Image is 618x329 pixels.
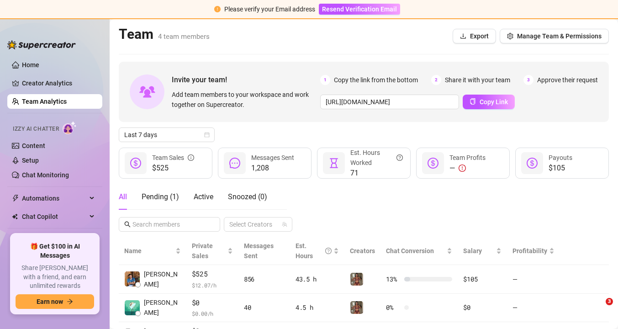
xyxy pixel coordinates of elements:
[445,75,510,85] span: Share it with your team
[224,4,315,14] div: Please verify your Email address
[325,241,332,261] span: question-circle
[328,158,339,169] span: hourglass
[350,273,363,286] img: Greek
[322,5,397,13] span: Resend Verification Email
[296,302,339,313] div: 4.5 h
[463,95,515,109] button: Copy Link
[537,75,598,85] span: Approve their request
[132,219,207,229] input: Search members
[386,247,434,255] span: Chat Conversion
[119,191,127,202] div: All
[500,29,609,43] button: Manage Team & Permissions
[7,40,76,49] img: logo-BBDzfeDw.svg
[319,4,400,15] button: Resend Verification Email
[67,298,73,305] span: arrow-right
[296,274,339,284] div: 43.5 h
[16,264,94,291] span: Share [PERSON_NAME] with a friend, and earn unlimited rewards
[22,171,69,179] a: Chat Monitoring
[22,157,39,164] a: Setup
[463,302,501,313] div: $0
[507,33,513,39] span: setting
[282,222,287,227] span: team
[350,168,403,179] span: 71
[527,158,538,169] span: dollar-circle
[124,128,209,142] span: Last 7 days
[22,61,39,69] a: Home
[192,281,233,290] span: $ 12.07 /h
[204,132,210,138] span: calendar
[463,247,482,255] span: Salary
[192,269,233,280] span: $525
[606,298,613,305] span: 3
[549,154,572,161] span: Payouts
[251,163,294,174] span: 1,208
[124,246,174,256] span: Name
[125,271,140,287] img: Chester Tagayun…
[63,121,77,134] img: AI Chatter
[194,192,213,201] span: Active
[214,6,221,12] span: exclamation-circle
[142,191,179,202] div: Pending ( 1 )
[453,29,496,43] button: Export
[144,269,181,289] span: [PERSON_NAME]
[350,148,403,168] div: Est. Hours Worked
[470,32,489,40] span: Export
[350,301,363,314] img: Greek
[386,274,401,284] span: 13 %
[460,33,466,39] span: download
[507,294,560,323] td: —
[192,242,213,260] span: Private Sales
[251,154,294,161] span: Messages Sent
[22,142,45,149] a: Content
[244,302,285,313] div: 40
[344,237,380,265] th: Creators
[22,76,95,90] a: Creator Analytics
[188,153,194,163] span: info-circle
[512,247,547,255] span: Profitability
[130,158,141,169] span: dollar-circle
[124,221,131,228] span: search
[12,213,18,220] img: Chat Copilot
[37,298,63,305] span: Earn now
[386,302,401,313] span: 0 %
[244,274,285,284] div: 856
[22,191,87,206] span: Automations
[449,163,486,174] div: —
[192,309,233,318] span: $ 0.00 /h
[320,75,330,85] span: 1
[459,164,466,172] span: exclamation-circle
[396,148,403,168] span: question-circle
[22,98,67,105] a: Team Analytics
[144,297,181,318] span: [PERSON_NAME]
[334,75,418,85] span: Copy the link from the bottom
[172,90,317,110] span: Add team members to your workspace and work together on Supercreator.
[480,98,508,106] span: Copy Link
[463,274,501,284] div: $105
[125,300,140,315] img: Jen
[517,32,602,40] span: Manage Team & Permissions
[158,32,210,41] span: 4 team members
[296,241,332,261] div: Est. Hours
[229,158,240,169] span: message
[192,297,233,308] span: $0
[22,209,87,224] span: Chat Copilot
[16,242,94,260] span: 🎁 Get $100 in AI Messages
[470,98,476,105] span: copy
[152,153,194,163] div: Team Sales
[244,242,274,260] span: Messages Sent
[13,125,59,133] span: Izzy AI Chatter
[119,237,186,265] th: Name
[507,265,560,294] td: —
[172,74,320,85] span: Invite your team!
[523,75,533,85] span: 3
[587,298,609,320] iframe: Intercom live chat
[119,26,210,43] h2: Team
[428,158,438,169] span: dollar-circle
[228,192,267,201] span: Snoozed ( 0 )
[12,195,19,202] span: thunderbolt
[549,163,572,174] span: $105
[449,154,486,161] span: Team Profits
[431,75,441,85] span: 2
[16,294,94,309] button: Earn nowarrow-right
[152,163,194,174] span: $525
